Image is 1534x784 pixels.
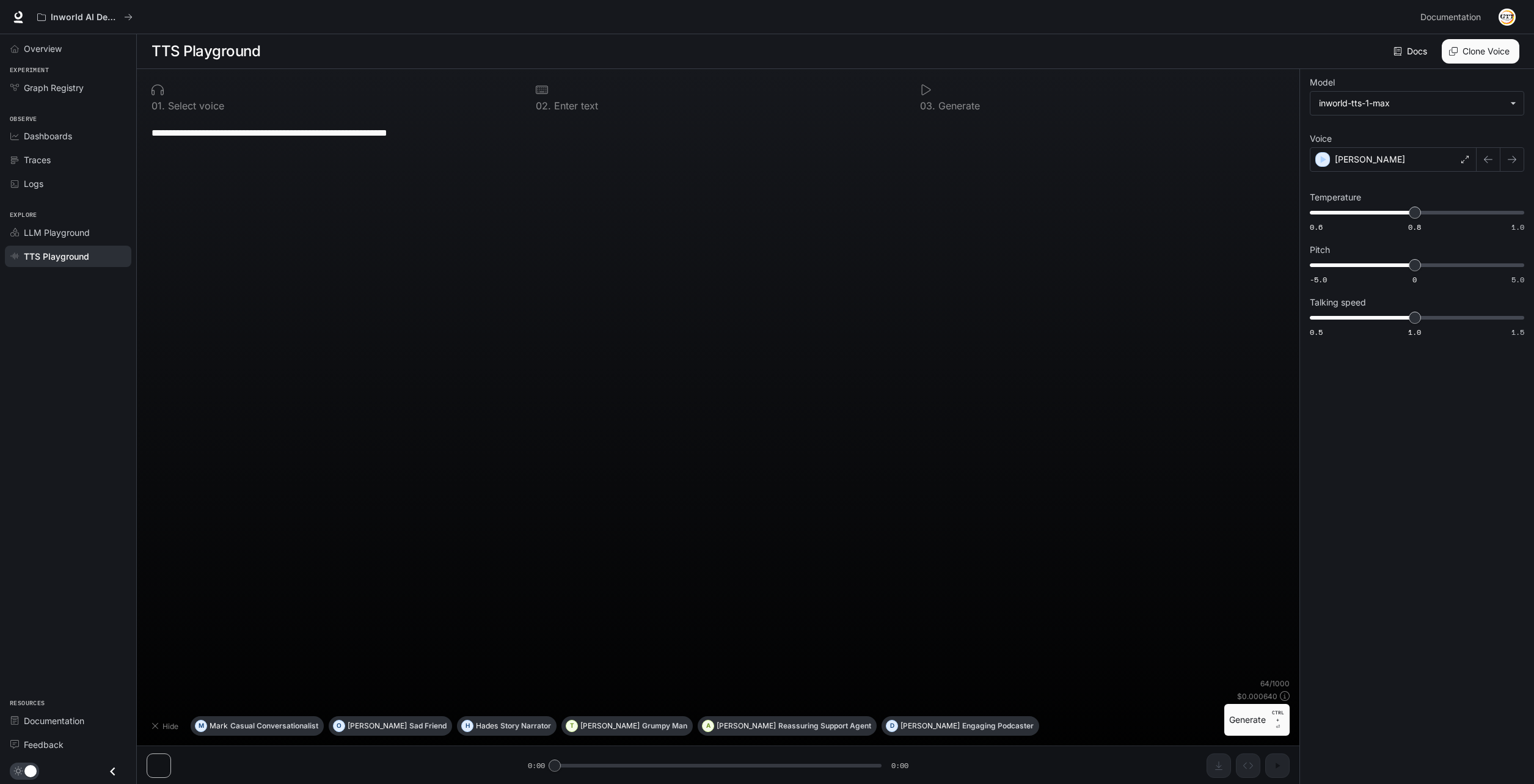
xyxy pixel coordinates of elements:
p: [PERSON_NAME] [717,722,776,730]
p: 0 2 . [536,101,551,111]
p: Story Narrator [500,722,551,730]
p: 0 3 . [920,101,935,111]
span: Dashboards [24,130,72,142]
a: Dashboards [5,125,131,147]
p: 0 1 . [152,101,165,111]
p: Inworld AI Demos [51,12,119,23]
span: Logs [24,177,43,190]
img: User avatar [1499,9,1516,26]
button: HHadesStory Narrator [457,716,557,736]
a: Documentation [1415,5,1490,29]
div: inworld-tts-1-max [1319,97,1504,109]
div: M [195,716,206,736]
p: Engaging Podcaster [962,722,1034,730]
p: Talking speed [1310,298,1366,307]
button: Clone Voice [1442,39,1519,64]
button: D[PERSON_NAME]Engaging Podcaster [882,716,1039,736]
div: D [886,716,897,736]
span: 5.0 [1511,274,1524,285]
button: O[PERSON_NAME]Sad Friend [329,716,452,736]
p: $ 0.000640 [1237,691,1277,702]
a: Feedback [5,734,131,755]
p: Mark [210,722,228,730]
p: Grumpy Man [642,722,687,730]
p: [PERSON_NAME] [1335,153,1405,166]
span: 0.8 [1408,222,1421,232]
p: [PERSON_NAME] [900,722,960,730]
div: T [566,716,577,736]
span: -5.0 [1310,274,1327,285]
a: Documentation [5,710,131,731]
span: 0 [1412,274,1417,285]
button: A[PERSON_NAME]Reassuring Support Agent [698,716,877,736]
p: Voice [1310,134,1332,143]
button: MMarkCasual Conversationalist [191,716,324,736]
button: Close drawer [99,759,126,784]
p: Sad Friend [409,722,447,730]
p: Reassuring Support Agent [778,722,871,730]
p: CTRL + [1271,709,1285,724]
span: LLM Playground [24,226,90,239]
p: Enter text [551,101,598,111]
span: 0.5 [1310,327,1323,337]
p: Pitch [1310,246,1330,254]
p: Generate [935,101,980,111]
span: TTS Playground [24,250,89,263]
a: Traces [5,149,131,170]
button: T[PERSON_NAME]Grumpy Man [561,716,693,736]
button: Hide [147,716,186,736]
span: 1.5 [1511,327,1524,337]
h1: TTS Playground [152,39,260,64]
p: [PERSON_NAME] [348,722,407,730]
span: Documentation [1420,10,1481,25]
a: TTS Playground [5,246,131,267]
span: Overview [24,42,62,55]
span: 0.6 [1310,222,1323,232]
div: O [334,716,345,736]
a: LLM Playground [5,222,131,243]
p: Casual Conversationalist [230,722,318,730]
span: Documentation [24,714,84,727]
p: Select voice [165,101,224,111]
button: User avatar [1495,5,1519,29]
span: 1.0 [1408,327,1421,337]
a: Graph Registry [5,77,131,98]
span: Traces [24,153,51,166]
p: Model [1310,78,1335,87]
a: Docs [1391,39,1432,64]
button: GenerateCTRL +⏎ [1224,704,1290,736]
span: 1.0 [1511,222,1524,232]
p: 64 / 1000 [1260,678,1290,689]
a: Overview [5,38,131,59]
p: [PERSON_NAME] [580,722,640,730]
div: inworld-tts-1-max [1310,92,1524,115]
p: ⏎ [1271,709,1285,731]
div: H [462,716,473,736]
span: Dark mode toggle [24,764,37,777]
div: A [703,716,714,736]
button: All workspaces [32,5,138,29]
p: Temperature [1310,193,1361,202]
p: Hades [476,722,498,730]
span: Feedback [24,738,64,751]
a: Logs [5,173,131,194]
span: Graph Registry [24,81,84,94]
